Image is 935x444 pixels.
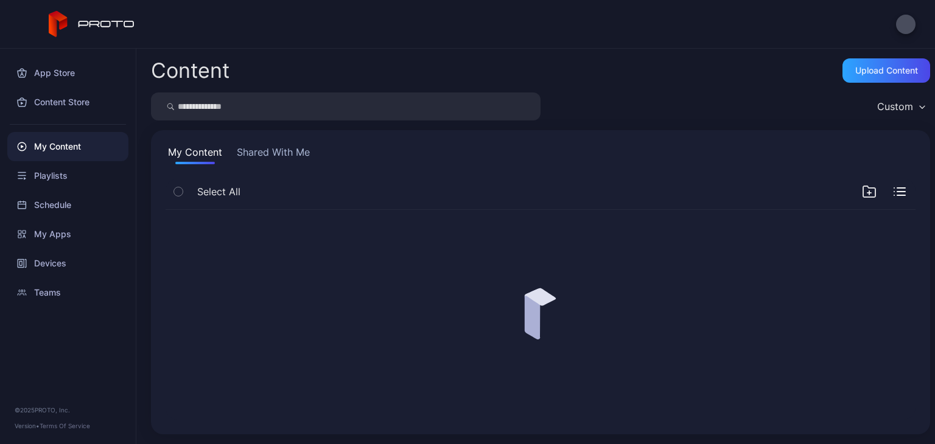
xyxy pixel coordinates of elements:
[151,60,229,81] div: Content
[197,184,240,199] span: Select All
[7,88,128,117] a: Content Store
[871,92,930,120] button: Custom
[40,422,90,429] a: Terms Of Service
[877,100,913,113] div: Custom
[7,161,128,190] a: Playlists
[166,145,225,164] button: My Content
[842,58,930,83] button: Upload Content
[7,220,128,249] a: My Apps
[855,66,918,75] div: Upload Content
[7,278,128,307] a: Teams
[234,145,312,164] button: Shared With Me
[7,58,128,88] a: App Store
[7,190,128,220] a: Schedule
[7,132,128,161] a: My Content
[7,249,128,278] a: Devices
[15,422,40,429] span: Version •
[15,405,121,415] div: © 2025 PROTO, Inc.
